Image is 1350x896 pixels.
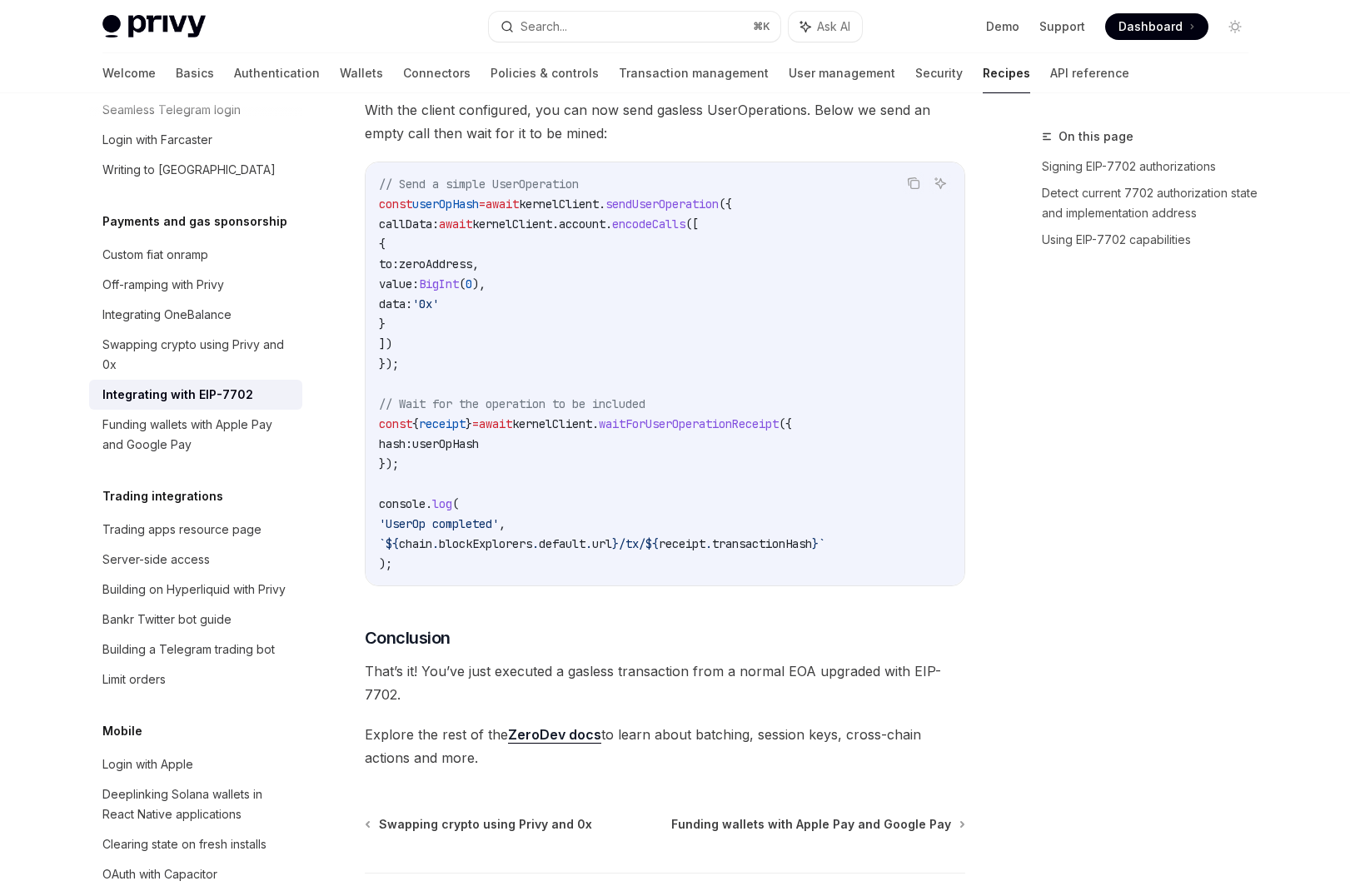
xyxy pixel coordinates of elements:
[712,536,812,551] span: transactionHash
[379,276,419,291] span: value:
[102,212,287,231] h5: Payments and gas sponsorship
[89,155,302,185] a: Writing to [GEOGRAPHIC_DATA]
[89,859,302,889] a: OAuth with Capacitor
[753,20,770,33] span: ⌘ K
[379,436,412,451] span: hash:
[619,536,645,551] span: /tx/
[89,779,302,829] a: Deeplinking Solana wallets in React Native applications
[102,834,267,854] div: Clearing state on fresh installs
[89,380,302,410] a: Integrating with EIP-7702
[426,496,432,511] span: .
[89,300,302,330] a: Integrating OneBalance
[89,545,302,575] a: Server-side access
[619,53,769,93] a: Transaction management
[559,217,605,231] span: account
[486,197,519,212] span: await
[386,536,399,551] span: ${
[466,276,472,291] span: 0
[472,416,479,431] span: =
[365,98,965,145] span: With the client configured, you can now send gasless UserOperations. Below we send an empty call ...
[1042,226,1262,253] a: Using EIP-7702 capabilities
[102,130,212,150] div: Login with Farcaster
[459,276,466,291] span: (
[412,416,419,431] span: {
[379,556,392,571] span: );
[399,256,472,271] span: zeroAddress
[539,536,585,551] span: default
[903,172,924,194] button: Copy the contents from the code block
[585,536,592,551] span: .
[379,256,399,271] span: to:
[472,256,479,271] span: ,
[789,53,895,93] a: User management
[419,276,459,291] span: BigInt
[489,12,780,42] button: Search...⌘K
[599,416,779,431] span: waitForUserOperationReceipt
[89,605,302,635] a: Bankr Twitter bot guide
[472,276,486,291] span: ),
[102,784,292,824] div: Deeplinking Solana wallets in React Native applications
[929,172,951,194] button: Ask AI
[685,217,699,231] span: ([
[705,536,712,551] span: .
[89,515,302,545] a: Trading apps resource page
[365,660,965,706] span: That’s it! You’ve just executed a gasless transaction from a normal EOA upgraded with EIP-7702.
[532,536,539,551] span: .
[89,749,302,779] a: Login with Apple
[719,197,732,212] span: ({
[102,670,166,689] div: Limit orders
[812,536,819,551] span: }
[102,754,193,774] div: Login with Apple
[379,236,386,251] span: {
[379,536,386,551] span: `
[789,12,862,42] button: Ask AI
[466,416,472,431] span: }
[102,275,224,295] div: Off-ramping with Privy
[472,217,552,231] span: kernelClient
[379,217,439,231] span: callData:
[379,177,579,192] span: // Send a simple UserOperation
[379,396,645,411] span: // Wait for the operation to be included
[399,536,432,551] span: chain
[340,53,383,93] a: Wallets
[592,536,612,551] span: url
[452,496,459,511] span: (
[412,436,479,451] span: userOpHash
[499,516,506,531] span: ,
[819,536,825,551] span: `
[432,496,452,511] span: log
[1042,153,1262,180] a: Signing EIP-7702 authorizations
[234,53,320,93] a: Authentication
[512,416,592,431] span: kernelClient
[102,580,286,600] div: Building on Hyperliquid with Privy
[599,197,605,212] span: .
[412,197,479,212] span: userOpHash
[102,721,142,741] h5: Mobile
[379,296,412,311] span: data:
[89,330,302,380] a: Swapping crypto using Privy and 0x
[176,53,214,93] a: Basics
[102,160,276,180] div: Writing to [GEOGRAPHIC_DATA]
[521,17,567,37] div: Search...
[89,410,302,460] a: Funding wallets with Apple Pay and Google Pay
[89,665,302,694] a: Limit orders
[379,816,592,833] span: Swapping crypto using Privy and 0x
[89,270,302,300] a: Off-ramping with Privy
[491,53,599,93] a: Policies & controls
[645,536,659,551] span: ${
[102,486,223,506] h5: Trading integrations
[102,610,232,630] div: Bankr Twitter bot guide
[379,197,412,212] span: const
[592,416,599,431] span: .
[403,53,471,93] a: Connectors
[671,816,951,833] span: Funding wallets with Apple Pay and Google Pay
[379,456,399,471] span: });
[508,726,601,744] a: ZeroDev docs
[102,385,253,405] div: Integrating with EIP-7702
[102,550,210,570] div: Server-side access
[1039,18,1085,35] a: Support
[102,415,292,455] div: Funding wallets with Apple Pay and Google Pay
[102,864,217,884] div: OAuth with Capacitor
[1118,18,1183,35] span: Dashboard
[1042,180,1262,226] a: Detect current 7702 authorization state and implementation address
